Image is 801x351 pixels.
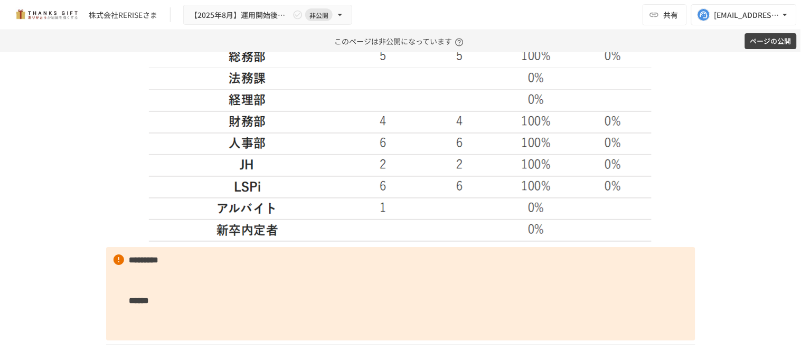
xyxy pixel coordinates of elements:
img: mMP1OxWUAhQbsRWCurg7vIHe5HqDpP7qZo7fRoNLXQh [13,6,80,23]
button: 【2025年8月】運用開始後振り返りミーティング非公開 [183,5,352,25]
span: 【2025年8月】運用開始後振り返りミーティング [190,8,290,22]
button: [EMAIL_ADDRESS][DOMAIN_NAME] [691,4,797,25]
button: ページの公開 [745,33,797,50]
p: このページは非公開になっています [334,30,467,52]
span: 共有 [664,9,679,21]
div: 株式会社RERISEさま [89,10,157,21]
span: 非公開 [305,10,333,21]
div: [EMAIL_ADDRESS][DOMAIN_NAME] [714,8,780,22]
button: 共有 [643,4,687,25]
